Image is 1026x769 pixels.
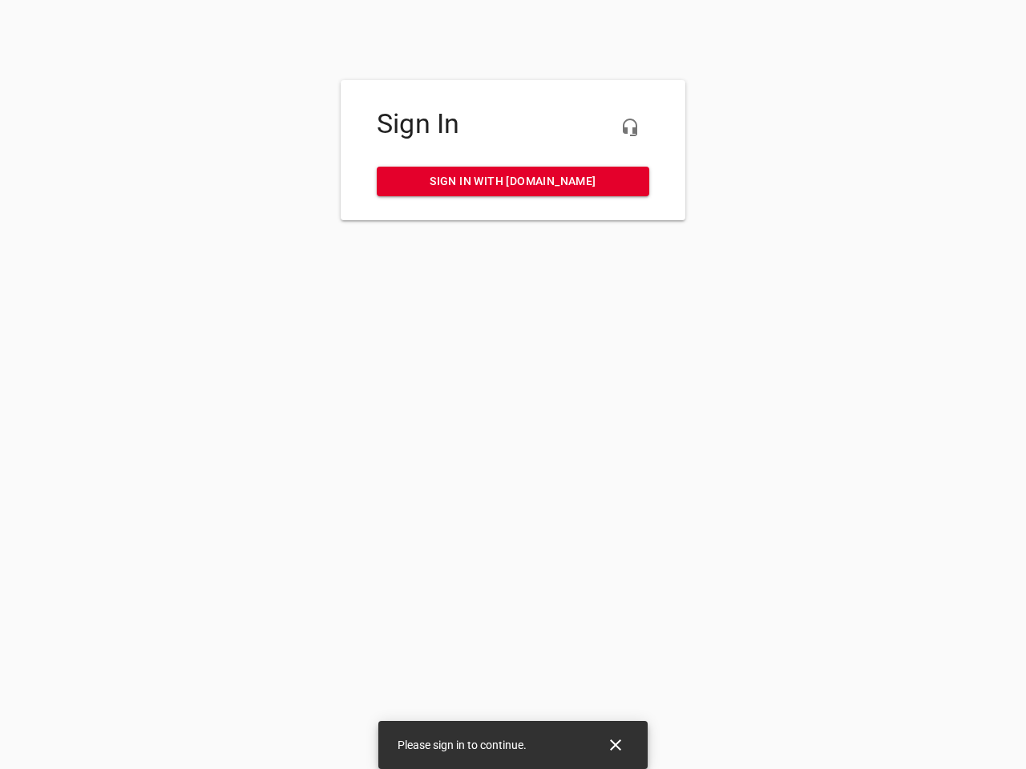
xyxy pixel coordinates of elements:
[611,108,649,147] button: Live Chat
[377,167,649,196] a: Sign in with [DOMAIN_NAME]
[596,726,635,764] button: Close
[398,739,527,751] span: Please sign in to continue.
[390,171,636,191] span: Sign in with [DOMAIN_NAME]
[377,108,649,140] h4: Sign In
